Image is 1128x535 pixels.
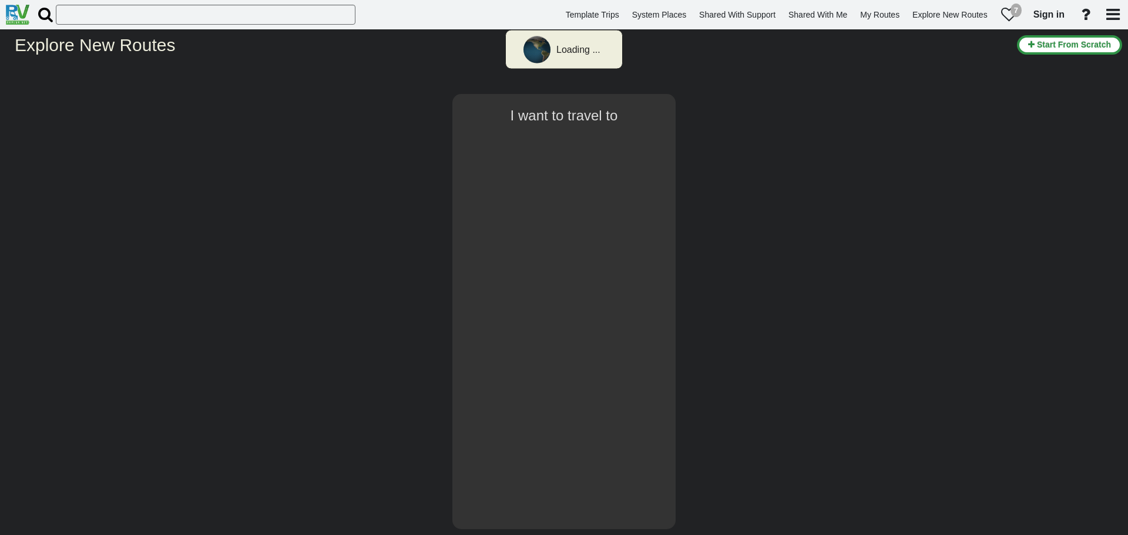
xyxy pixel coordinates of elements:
[912,10,988,19] span: Explore New Routes
[566,10,619,19] span: Template Trips
[560,4,625,26] a: Template Trips
[1010,4,1022,18] div: 7
[783,4,852,26] a: Shared With Me
[632,10,687,19] span: System Places
[1017,35,1122,55] button: Start From Scratch
[855,4,905,26] a: My Routes
[556,43,600,57] div: Loading ...
[627,4,692,26] a: System Places
[694,4,781,26] a: Shared With Support
[1033,9,1065,19] span: Sign in
[1037,40,1111,49] span: Start From Scratch
[15,35,1008,55] h2: Explore New Routes
[860,10,899,19] span: My Routes
[788,10,847,19] span: Shared With Me
[699,10,775,19] span: Shared With Support
[511,107,618,123] span: I want to travel to
[6,5,29,25] img: RvPlanetLogo.png
[996,1,1022,29] a: 7
[1028,2,1070,27] a: Sign in
[907,4,993,26] a: Explore New Routes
